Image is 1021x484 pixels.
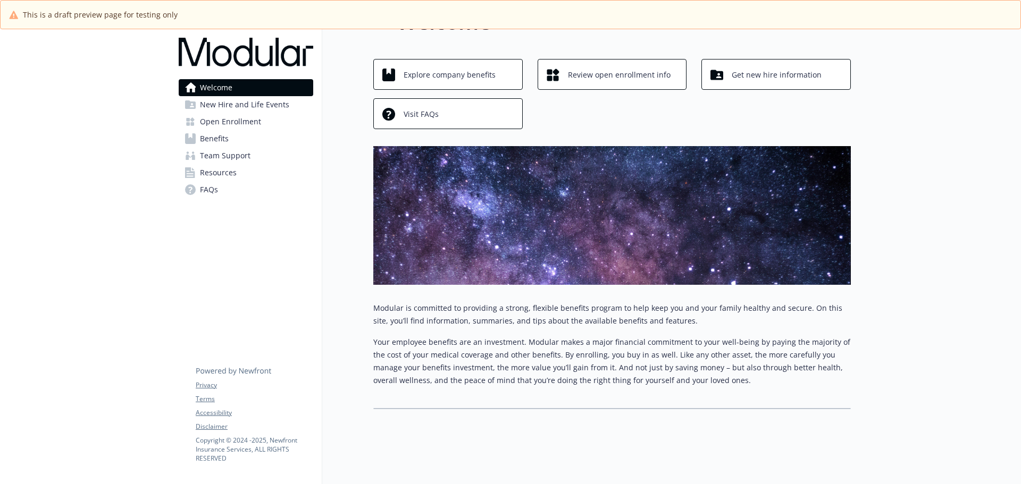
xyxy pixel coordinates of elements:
[200,113,261,130] span: Open Enrollment
[200,79,232,96] span: Welcome
[404,65,496,85] span: Explore company benefits
[200,164,237,181] span: Resources
[200,147,250,164] span: Team Support
[373,98,523,129] button: Visit FAQs
[179,147,313,164] a: Team Support
[23,9,178,20] span: This is a draft preview page for testing only
[200,96,289,113] span: New Hire and Life Events
[373,146,851,285] img: overview page banner
[701,59,851,90] button: Get new hire information
[179,96,313,113] a: New Hire and Life Events
[196,408,313,418] a: Accessibility
[179,164,313,181] a: Resources
[179,130,313,147] a: Benefits
[196,422,313,431] a: Disclaimer
[373,302,851,327] p: Modular is committed to providing a strong, flexible benefits program to help keep you and your f...
[179,113,313,130] a: Open Enrollment
[538,59,687,90] button: Review open enrollment info
[196,394,313,404] a: Terms
[200,130,229,147] span: Benefits
[200,181,218,198] span: FAQs
[373,59,523,90] button: Explore company benefits
[373,336,851,387] p: Your employee benefits are an investment. Modular makes a major financial commitment to your well...
[196,436,313,463] p: Copyright © 2024 - 2025 , Newfront Insurance Services, ALL RIGHTS RESERVED
[196,380,313,390] a: Privacy
[179,181,313,198] a: FAQs
[732,65,822,85] span: Get new hire information
[179,79,313,96] a: Welcome
[568,65,671,85] span: Review open enrollment info
[404,104,439,124] span: Visit FAQs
